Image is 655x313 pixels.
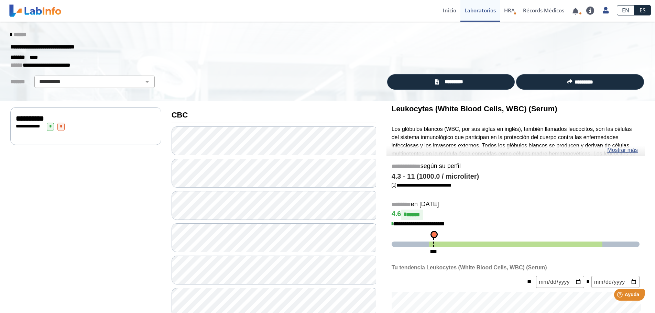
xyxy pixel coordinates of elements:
[594,286,647,305] iframe: Help widget launcher
[504,7,515,14] span: HRA
[617,5,634,15] a: EN
[392,163,640,170] h5: según su perfil
[392,172,640,181] h4: 4.3 - 11 (1000.0 / microliter)
[607,146,638,154] a: Mostrar más
[392,104,557,113] b: Leukocytes (White Blood Cells, WBC) (Serum)
[392,201,640,209] h5: en [DATE]
[392,125,640,199] p: Los glóbulos blancos (WBC, por sus siglas en inglés), también llamados leucocitos, son las célula...
[392,210,640,220] h4: 4.6
[392,182,451,188] a: [1]
[536,276,584,288] input: mm/dd/yyyy
[172,111,188,119] b: CBC
[591,276,640,288] input: mm/dd/yyyy
[634,5,651,15] a: ES
[392,265,547,270] b: Tu tendencia Leukocytes (White Blood Cells, WBC) (Serum)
